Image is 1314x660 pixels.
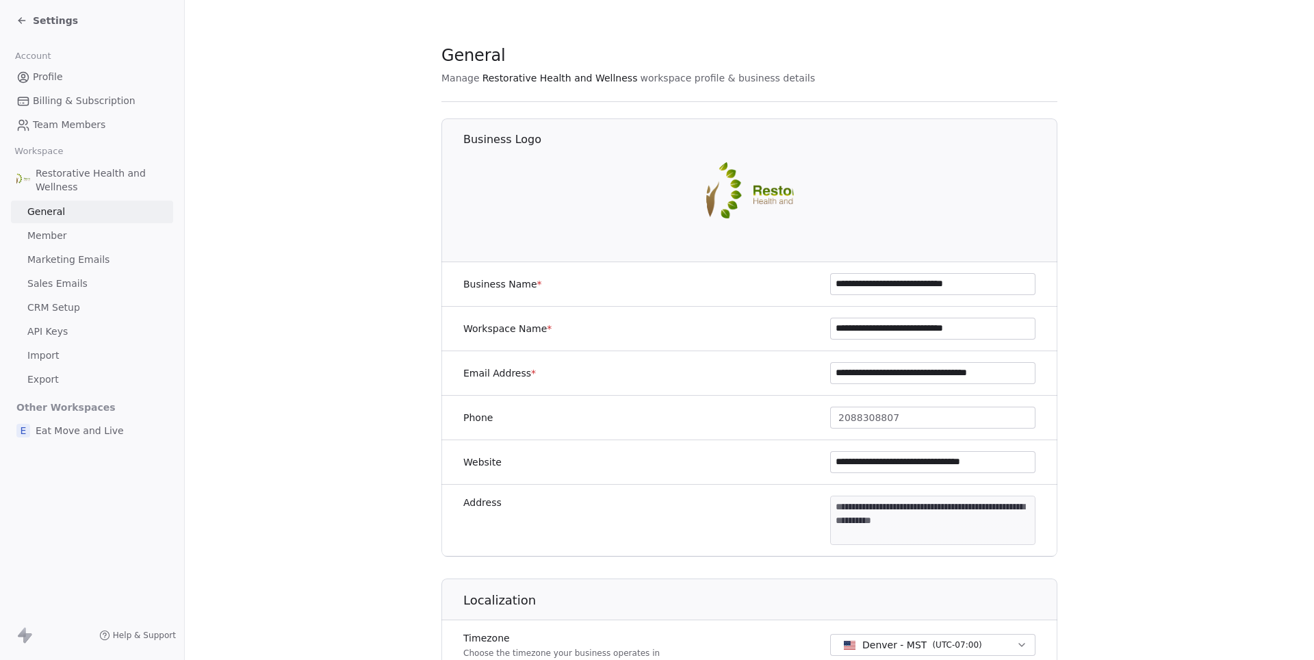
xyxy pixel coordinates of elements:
[932,639,981,651] span: ( UTC-07:00 )
[463,277,542,291] label: Business Name
[113,630,176,641] span: Help & Support
[838,411,899,425] span: 2088308807
[830,407,1035,429] button: 2088308807
[640,71,815,85] span: workspace profile & business details
[33,14,78,27] span: Settings
[27,253,109,267] span: Marketing Emails
[9,46,57,66] span: Account
[33,118,105,132] span: Team Members
[11,344,173,367] a: Import
[9,141,69,162] span: Workspace
[441,71,480,85] span: Manage
[11,320,173,343] a: API Keys
[27,372,59,387] span: Export
[463,322,552,335] label: Workspace Name
[36,166,168,194] span: Restorative Health and Wellness
[830,634,1035,656] button: Denver - MST(UTC-07:00)
[463,132,1058,147] h1: Business Logo
[11,368,173,391] a: Export
[11,396,121,418] span: Other Workspaces
[11,114,173,136] a: Team Members
[27,301,80,315] span: CRM Setup
[11,296,173,319] a: CRM Setup
[463,366,536,380] label: Email Address
[11,66,173,88] a: Profile
[16,424,30,437] span: E
[27,348,59,363] span: Import
[33,94,136,108] span: Billing & Subscription
[16,173,30,187] img: RHW_logo.png
[11,272,173,295] a: Sales Emails
[463,411,493,424] label: Phone
[11,225,173,247] a: Member
[463,631,660,645] label: Timezone
[463,648,660,659] p: Choose the timezone your business operates in
[27,205,65,219] span: General
[33,70,63,84] span: Profile
[16,14,78,27] a: Settings
[11,90,173,112] a: Billing & Subscription
[27,325,68,339] span: API Keys
[36,424,124,437] span: Eat Move and Live
[441,45,506,66] span: General
[11,249,173,271] a: Marketing Emails
[11,201,173,223] a: General
[463,496,502,509] label: Address
[482,71,638,85] span: Restorative Health and Wellness
[27,229,67,243] span: Member
[463,592,1058,609] h1: Localization
[706,155,794,243] img: RHW_logo.png
[99,630,176,641] a: Help & Support
[27,277,88,291] span: Sales Emails
[463,455,502,469] label: Website
[862,638,927,652] span: Denver - MST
